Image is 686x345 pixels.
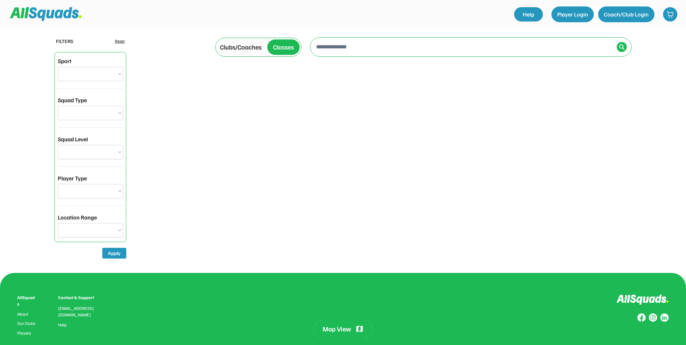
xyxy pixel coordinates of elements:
[619,44,625,50] img: Icon%20%2838%29.svg
[323,325,351,334] div: Map View
[551,6,594,22] button: Player Login
[58,96,87,104] div: Squad Type
[58,135,88,143] div: Squad Level
[637,313,646,322] img: Group%20copy%208.svg
[17,294,37,307] div: AllSquads
[58,294,103,301] div: Contact & Support
[115,38,125,44] div: Reset
[10,7,82,21] img: Squad%20Logo.svg
[649,313,657,322] img: Group%20copy%207.svg
[273,42,294,52] div: Classes
[58,174,87,183] div: Player Type
[102,248,126,259] button: Apply
[58,213,97,222] div: Location Range
[58,57,71,65] div: Sport
[616,294,669,305] img: Logo%20inverted.svg
[220,42,262,52] div: Clubs/Coaches
[514,7,543,22] a: Help
[58,305,103,318] div: [EMAIL_ADDRESS][DOMAIN_NAME]
[56,37,73,45] div: FILTERS
[667,11,674,18] img: shopping-cart-01%20%281%29.svg
[660,313,669,322] img: Group%20copy%206.svg
[598,6,654,22] button: Coach/Club Login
